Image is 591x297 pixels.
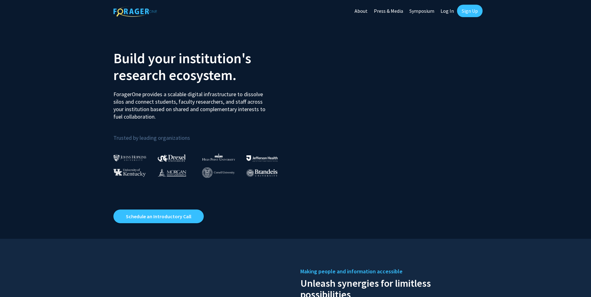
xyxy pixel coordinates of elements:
h2: Build your institution's research ecosystem. [113,50,291,83]
h5: Making people and information accessible [300,267,478,276]
p: Trusted by leading organizations [113,125,291,143]
img: High Point University [202,153,235,161]
img: Morgan State University [158,168,186,177]
img: Thomas Jefferson University [246,155,278,161]
img: Drexel University [158,154,186,162]
img: ForagerOne Logo [113,6,157,17]
img: Cornell University [202,167,235,178]
img: University of Kentucky [113,168,146,177]
p: ForagerOne provides a scalable digital infrastructure to dissolve silos and connect students, fac... [113,86,270,120]
img: Johns Hopkins University [113,155,146,161]
a: Opens in a new tab [113,210,204,223]
img: Brandeis University [246,169,278,177]
a: Sign Up [457,5,483,17]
